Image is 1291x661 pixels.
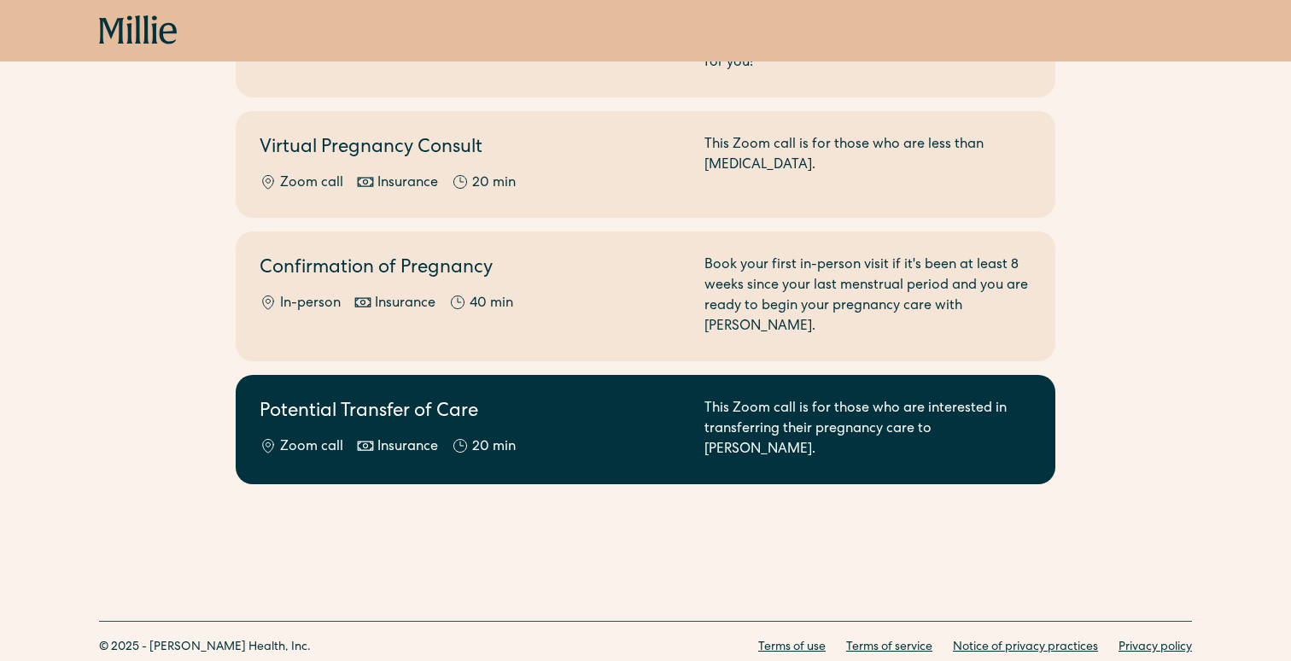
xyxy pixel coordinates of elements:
div: This Zoom call is for those who are interested in transferring their pregnancy care to [PERSON_NA... [704,399,1031,460]
div: Zoom call [280,173,343,194]
div: Insurance [377,173,438,194]
a: Potential Transfer of CareZoom callInsurance20 minThis Zoom call is for those who are interested ... [236,375,1055,484]
div: Insurance [377,437,438,458]
a: Virtual Pregnancy ConsultZoom callInsurance20 minThis Zoom call is for those who are less than [M... [236,111,1055,218]
a: Terms of service [846,639,932,657]
h2: Potential Transfer of Care [260,399,684,427]
div: © 2025 - [PERSON_NAME] Health, Inc. [99,639,311,657]
h2: Confirmation of Pregnancy [260,255,684,284]
div: Book your first in-person visit if it's been at least 8 weeks since your last menstrual period an... [704,255,1031,337]
div: This Zoom call is for those who are less than [MEDICAL_DATA]. [704,135,1031,194]
div: In-person [280,294,341,314]
div: Zoom call [280,437,343,458]
a: Terms of use [758,639,826,657]
a: Confirmation of PregnancyIn-personInsurance40 minBook your first in-person visit if it's been at ... [236,231,1055,361]
div: 20 min [472,173,516,194]
div: 40 min [470,294,513,314]
a: Privacy policy [1119,639,1192,657]
div: Insurance [375,294,435,314]
div: 20 min [472,437,516,458]
a: Notice of privacy practices [953,639,1098,657]
h2: Virtual Pregnancy Consult [260,135,684,163]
